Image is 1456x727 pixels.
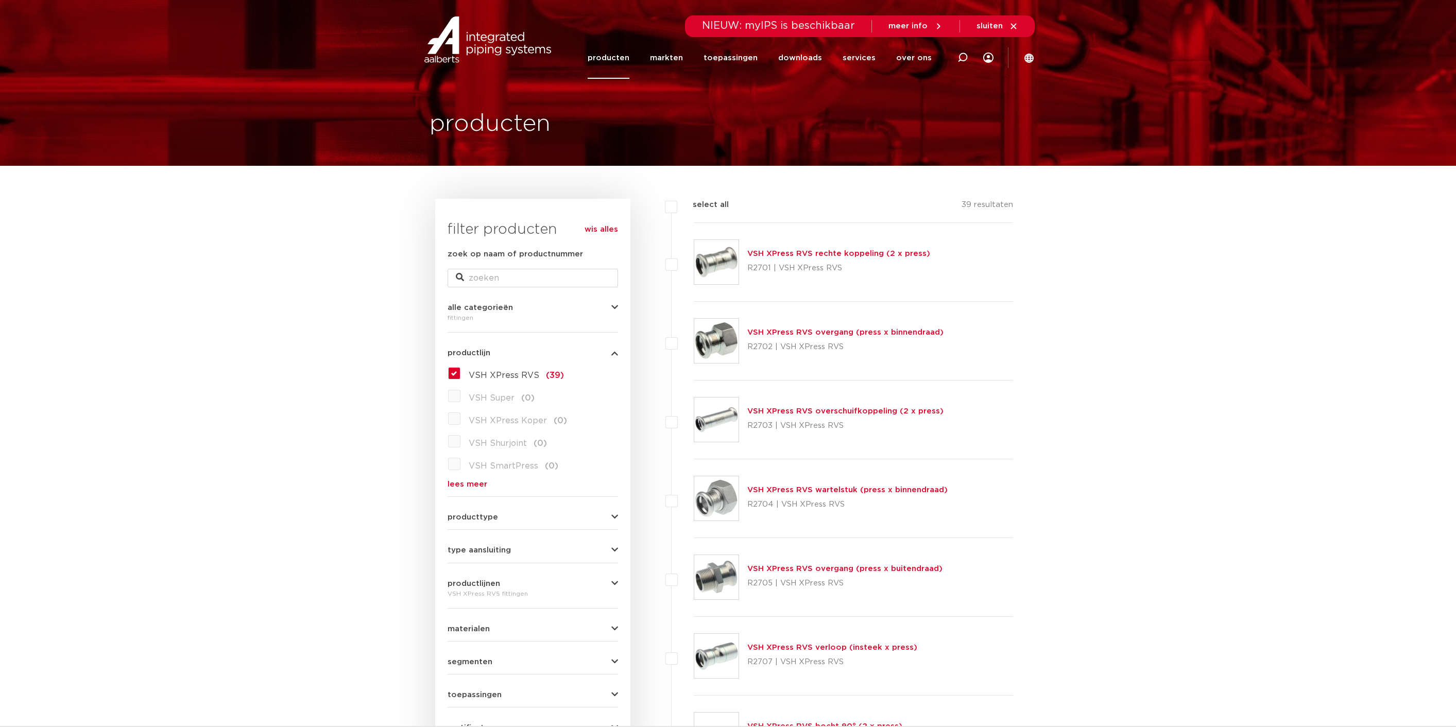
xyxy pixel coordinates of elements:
h3: filter producten [448,219,618,240]
a: producten [588,37,629,79]
a: lees meer [448,480,618,488]
div: VSH XPress RVS fittingen [448,587,618,600]
span: segmenten [448,658,492,666]
img: Thumbnail for VSH XPress RVS verloop (insteek x press) [694,634,739,678]
span: type aansluiting [448,546,511,554]
span: productlijn [448,349,490,357]
span: (0) [545,462,558,470]
span: meer info [888,22,928,30]
a: meer info [888,22,943,31]
span: productlijnen [448,580,500,587]
img: Thumbnail for VSH XPress RVS rechte koppeling (2 x press) [694,240,739,284]
a: VSH XPress RVS wartelstuk (press x binnendraad) [747,486,948,494]
span: producttype [448,513,498,521]
img: Thumbnail for VSH XPress RVS overgang (press x buitendraad) [694,555,739,599]
span: alle categorieën [448,304,513,311]
span: (39) [546,371,564,379]
span: sluiten [977,22,1003,30]
button: productlijn [448,349,618,357]
span: NIEUW: myIPS is beschikbaar [702,21,855,31]
img: Thumbnail for VSH XPress RVS overschuifkoppeling (2 x press) [694,397,739,442]
a: VSH XPress RVS verloop (insteek x press) [747,644,917,651]
span: VSH Super [469,394,515,402]
label: select all [677,199,729,211]
span: (0) [534,439,547,447]
div: my IPS [983,37,993,79]
a: services [843,37,876,79]
p: R2705 | VSH XPress RVS [747,575,943,592]
img: Thumbnail for VSH XPress RVS wartelstuk (press x binnendraad) [694,476,739,521]
span: VSH XPress RVS [469,371,539,379]
p: R2704 | VSH XPress RVS [747,496,948,513]
a: VSH XPress RVS overgang (press x buitendraad) [747,565,943,573]
a: markten [650,37,683,79]
p: R2701 | VSH XPress RVS [747,260,930,276]
a: VSH XPress RVS rechte koppeling (2 x press) [747,250,930,257]
img: Thumbnail for VSH XPress RVS overgang (press x binnendraad) [694,319,739,363]
a: over ons [896,37,932,79]
label: zoek op naam of productnummer [448,248,583,261]
a: downloads [778,37,822,79]
button: producttype [448,513,618,521]
span: (0) [554,417,567,425]
a: sluiten [977,22,1018,31]
span: materialen [448,625,490,633]
button: segmenten [448,658,618,666]
a: wis alles [585,223,618,236]
p: R2707 | VSH XPress RVS [747,654,917,670]
span: VSH Shurjoint [469,439,527,447]
a: VSH XPress RVS overgang (press x binnendraad) [747,328,944,336]
a: toepassingen [704,37,758,79]
span: (0) [521,394,535,402]
input: zoeken [448,269,618,287]
span: VSH XPress Koper [469,417,547,425]
button: toepassingen [448,691,618,699]
button: type aansluiting [448,546,618,554]
p: R2702 | VSH XPress RVS [747,339,944,355]
nav: Menu [588,37,932,79]
span: toepassingen [448,691,502,699]
h1: producten [430,108,551,141]
p: R2703 | VSH XPress RVS [747,418,944,434]
span: VSH SmartPress [469,462,538,470]
button: materialen [448,625,618,633]
a: VSH XPress RVS overschuifkoppeling (2 x press) [747,407,944,415]
button: alle categorieën [448,304,618,311]
button: productlijnen [448,580,618,587]
p: 39 resultaten [962,199,1013,215]
div: fittingen [448,311,618,324]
